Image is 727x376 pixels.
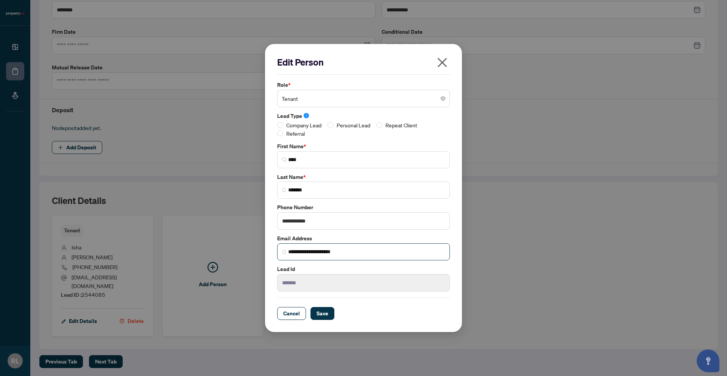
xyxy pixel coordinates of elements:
[317,307,328,320] span: Save
[277,173,450,181] label: Last Name
[282,91,445,106] span: Tenant
[277,265,450,273] label: Lead Id
[277,203,450,211] label: Phone Number
[334,121,373,129] span: Personal Lead
[283,129,308,138] span: Referral
[282,250,287,254] img: search_icon
[382,121,420,129] span: Repeat Client
[304,113,309,118] span: info-circle
[310,307,334,320] button: Save
[277,56,450,68] h2: Edit Person
[277,307,306,320] button: Cancel
[277,112,450,120] label: Lead Type
[283,121,324,129] span: Company Lead
[283,307,300,320] span: Cancel
[277,234,450,243] label: Email Address
[697,349,719,372] button: Open asap
[282,188,287,193] img: search_icon
[436,56,448,69] span: close
[277,81,450,89] label: Role
[282,157,287,162] img: search_icon
[441,96,445,101] span: close-circle
[277,142,450,150] label: First Name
